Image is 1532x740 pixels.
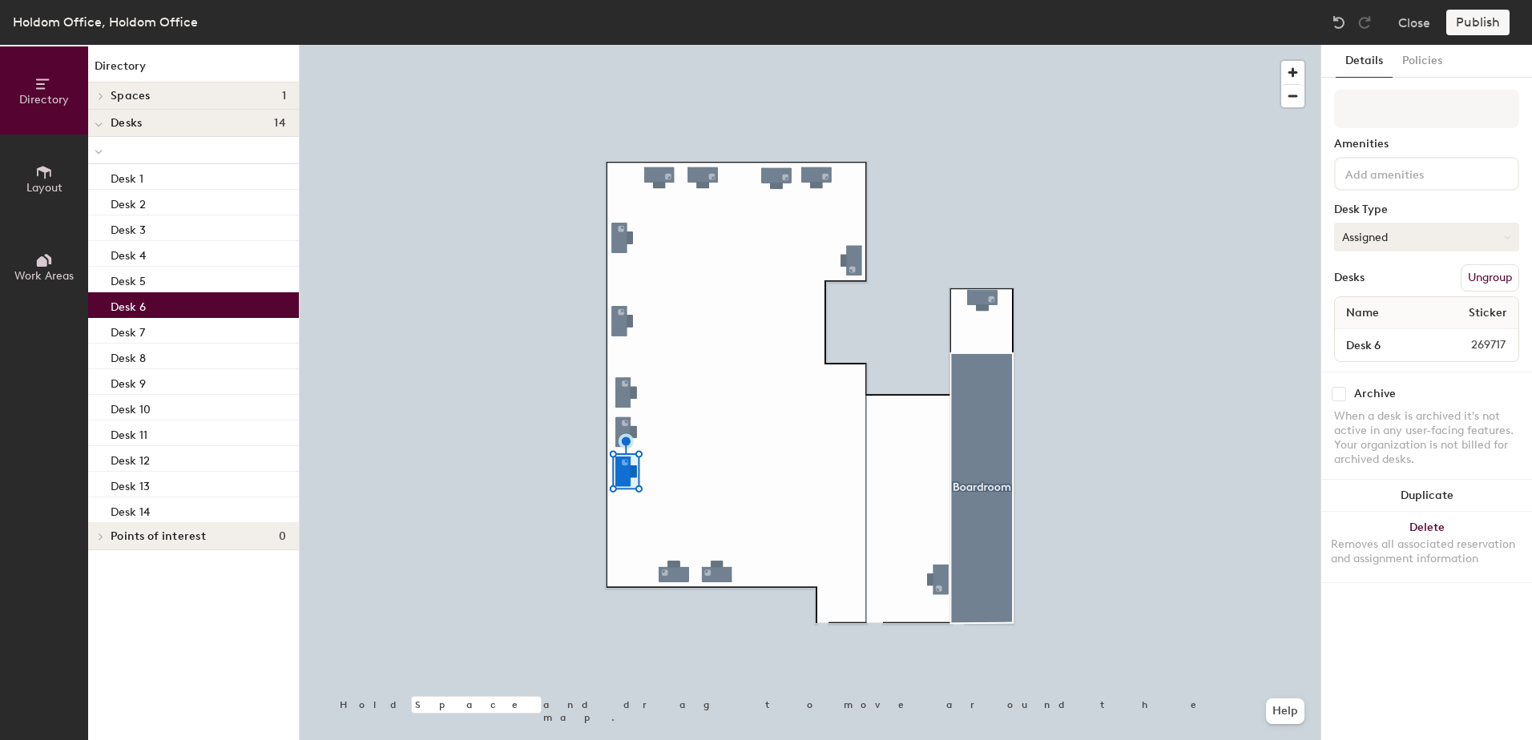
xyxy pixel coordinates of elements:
button: Ungroup [1461,264,1519,292]
p: Desk 8 [111,347,146,365]
span: Spaces [111,90,151,103]
span: Points of interest [111,530,206,543]
span: 0 [279,530,286,543]
span: Name [1338,299,1387,328]
p: Desk 13 [111,475,150,493]
img: Undo [1331,14,1347,30]
p: Desk 6 [111,296,146,314]
p: Desk 9 [111,372,146,391]
div: Desks [1334,271,1365,284]
input: Add amenities [1342,163,1486,183]
button: Help [1266,698,1304,724]
input: Unnamed desk [1338,334,1433,356]
div: Holdom Office, Holdom Office [13,12,198,32]
span: 269717 [1433,336,1515,354]
button: Assigned [1334,223,1519,251]
div: When a desk is archived it's not active in any user-facing features. Your organization is not bil... [1334,409,1519,467]
span: Work Areas [14,269,74,283]
span: 14 [274,117,286,130]
img: Redo [1357,14,1373,30]
button: Details [1336,45,1393,78]
h1: Directory [88,58,299,82]
p: Desk 4 [111,244,146,263]
button: Close [1398,10,1430,35]
span: Layout [26,181,62,195]
p: Desk 10 [111,398,151,416]
p: Desk 7 [111,321,145,340]
span: Directory [19,93,69,107]
p: Desk 2 [111,193,146,211]
span: Sticker [1461,299,1515,328]
button: DeleteRemoves all associated reservation and assignment information [1321,512,1532,582]
p: Desk 14 [111,501,150,519]
p: Desk 11 [111,424,147,442]
button: Policies [1393,45,1452,78]
div: Amenities [1334,138,1519,151]
p: Desk 12 [111,449,150,468]
div: Desk Type [1334,203,1519,216]
p: Desk 1 [111,167,143,186]
span: Desks [111,117,142,130]
div: Removes all associated reservation and assignment information [1331,537,1522,566]
p: Desk 3 [111,219,146,237]
div: Archive [1354,388,1396,400]
span: 1 [282,90,286,103]
button: Duplicate [1321,480,1532,512]
p: Desk 5 [111,270,146,288]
